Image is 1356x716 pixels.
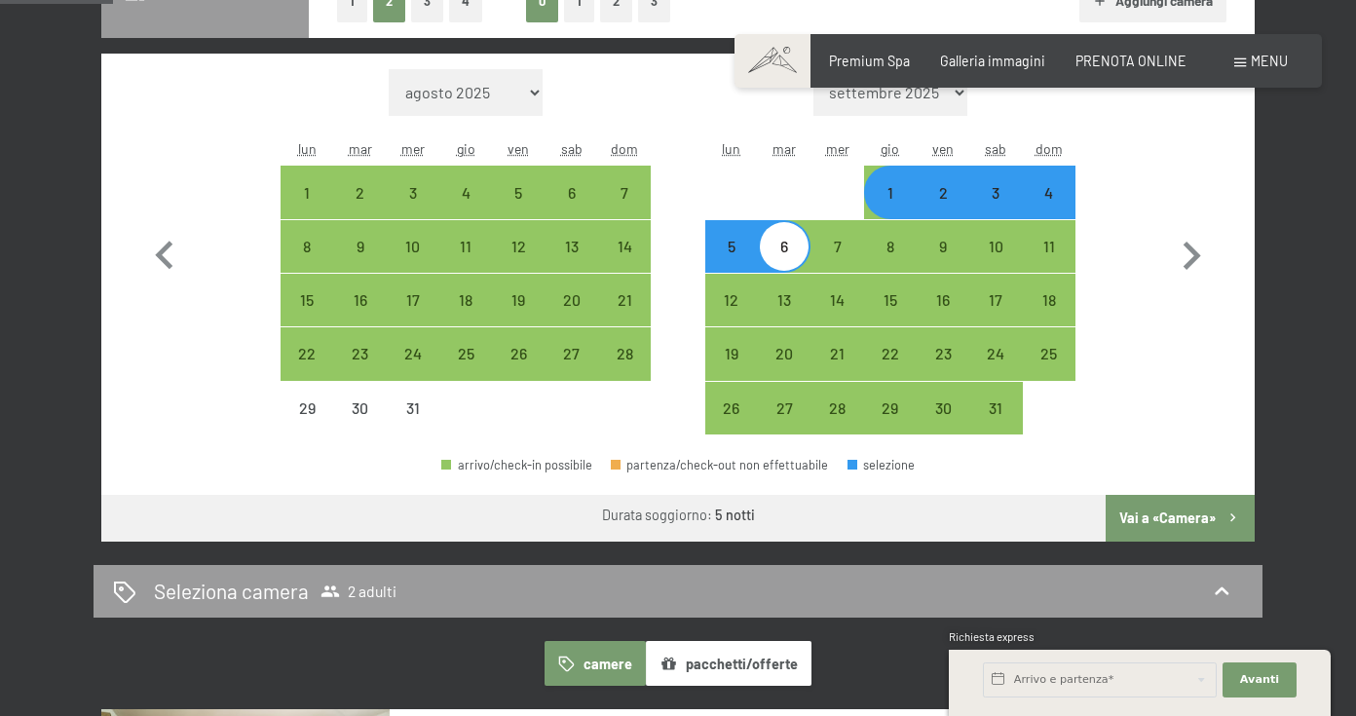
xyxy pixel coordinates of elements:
[715,507,755,523] b: 5 notti
[547,292,596,341] div: 20
[969,220,1022,273] div: arrivo/check-in possibile
[611,459,829,471] div: partenza/check-out non effettuabile
[969,327,1022,380] div: arrivo/check-in possibile
[389,185,437,234] div: 3
[810,382,863,434] div: Wed Jan 28 2026
[1106,495,1255,542] button: Vai a «Camera»
[547,239,596,287] div: 13
[387,220,439,273] div: Wed Dec 10 2025
[387,166,439,218] div: arrivo/check-in possibile
[281,274,333,326] div: arrivo/check-in possibile
[969,382,1022,434] div: arrivo/check-in possibile
[598,220,651,273] div: Sun Dec 14 2025
[810,220,863,273] div: Wed Jan 07 2026
[1023,220,1075,273] div: Sun Jan 11 2026
[1223,662,1297,697] button: Avanti
[707,292,756,341] div: 12
[508,140,529,157] abbr: venerdì
[705,274,758,326] div: arrivo/check-in possibile
[546,327,598,380] div: arrivo/check-in possibile
[441,346,490,395] div: 25
[282,185,331,234] div: 1
[1023,166,1075,218] div: arrivo/check-in possibile
[707,400,756,449] div: 26
[494,346,543,395] div: 26
[985,140,1006,157] abbr: sabato
[281,166,333,218] div: arrivo/check-in possibile
[1025,239,1073,287] div: 11
[439,220,492,273] div: arrivo/check-in possibile
[969,220,1022,273] div: Sat Jan 10 2026
[136,69,193,435] button: Mese precedente
[546,220,598,273] div: Sat Dec 13 2025
[917,274,969,326] div: Fri Jan 16 2026
[1025,346,1073,395] div: 25
[598,220,651,273] div: arrivo/check-in possibile
[866,346,915,395] div: 22
[546,166,598,218] div: Sat Dec 06 2025
[282,292,331,341] div: 15
[387,327,439,380] div: Wed Dec 24 2025
[281,220,333,273] div: arrivo/check-in possibile
[917,274,969,326] div: arrivo/check-in possibile
[864,220,917,273] div: Thu Jan 08 2026
[600,346,649,395] div: 28
[969,166,1022,218] div: Sat Jan 03 2026
[864,220,917,273] div: arrivo/check-in possibile
[864,382,917,434] div: Thu Jan 29 2026
[492,327,545,380] div: arrivo/check-in possibile
[333,220,386,273] div: arrivo/check-in possibile
[441,292,490,341] div: 18
[864,274,917,326] div: arrivo/check-in possibile
[971,400,1020,449] div: 31
[282,400,331,449] div: 29
[758,274,810,326] div: arrivo/check-in possibile
[971,239,1020,287] div: 10
[546,274,598,326] div: Sat Dec 20 2025
[387,274,439,326] div: Wed Dec 17 2025
[598,166,651,218] div: Sun Dec 07 2025
[705,220,758,273] div: arrivo/check-in possibile
[439,327,492,380] div: Thu Dec 25 2025
[333,274,386,326] div: arrivo/check-in possibile
[333,166,386,218] div: arrivo/check-in possibile
[705,327,758,380] div: Mon Jan 19 2026
[281,382,333,434] div: arrivo/check-in non effettuabile
[919,292,967,341] div: 16
[387,382,439,434] div: Wed Dec 31 2025
[864,166,917,218] div: Thu Jan 01 2026
[919,239,967,287] div: 9
[1023,327,1075,380] div: Sun Jan 25 2026
[705,274,758,326] div: Mon Jan 12 2026
[866,292,915,341] div: 15
[492,274,545,326] div: arrivo/check-in possibile
[760,346,809,395] div: 20
[866,239,915,287] div: 8
[971,292,1020,341] div: 17
[602,506,755,525] div: Durata soggiorno:
[864,166,917,218] div: arrivo/check-in possibile
[810,382,863,434] div: arrivo/check-in possibile
[439,166,492,218] div: arrivo/check-in possibile
[940,53,1045,69] a: Galleria immagini
[758,382,810,434] div: arrivo/check-in possibile
[949,630,1035,643] span: Richiesta express
[335,292,384,341] div: 16
[758,327,810,380] div: Tue Jan 20 2026
[919,400,967,449] div: 30
[598,274,651,326] div: arrivo/check-in possibile
[457,140,475,157] abbr: giovedì
[335,185,384,234] div: 2
[917,220,969,273] div: Fri Jan 09 2026
[758,327,810,380] div: arrivo/check-in possibile
[969,327,1022,380] div: Sat Jan 24 2026
[812,239,861,287] div: 7
[1163,69,1220,435] button: Mese successivo
[760,239,809,287] div: 6
[598,327,651,380] div: arrivo/check-in possibile
[866,400,915,449] div: 29
[441,185,490,234] div: 4
[760,400,809,449] div: 27
[600,292,649,341] div: 21
[772,140,796,157] abbr: martedì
